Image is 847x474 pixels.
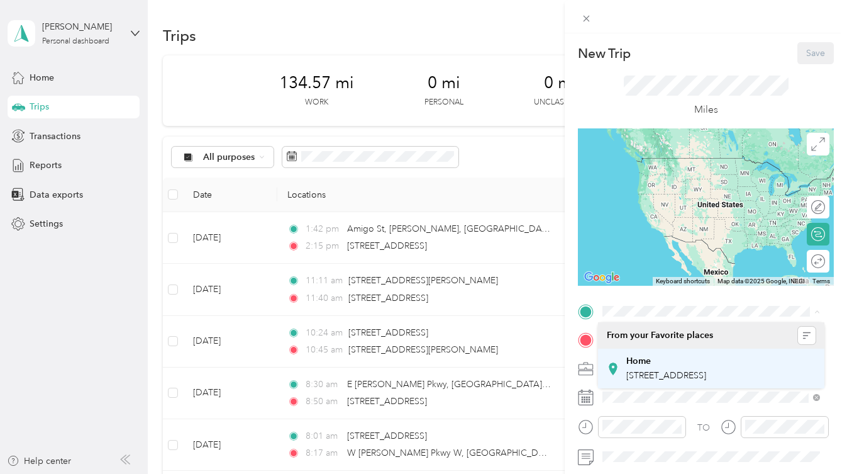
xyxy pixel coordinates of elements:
[777,403,847,474] iframe: Everlance-gr Chat Button Frame
[717,278,805,285] span: Map data ©2025 Google, INEGI
[607,330,713,341] span: From your Favorite places
[581,269,623,286] img: Google
[581,269,623,286] a: Open this area in Google Maps (opens a new window)
[626,370,706,381] span: [STREET_ADDRESS]
[656,277,710,286] button: Keyboard shortcuts
[694,102,718,118] p: Miles
[578,45,631,62] p: New Trip
[626,356,651,367] strong: Home
[697,421,710,434] div: TO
